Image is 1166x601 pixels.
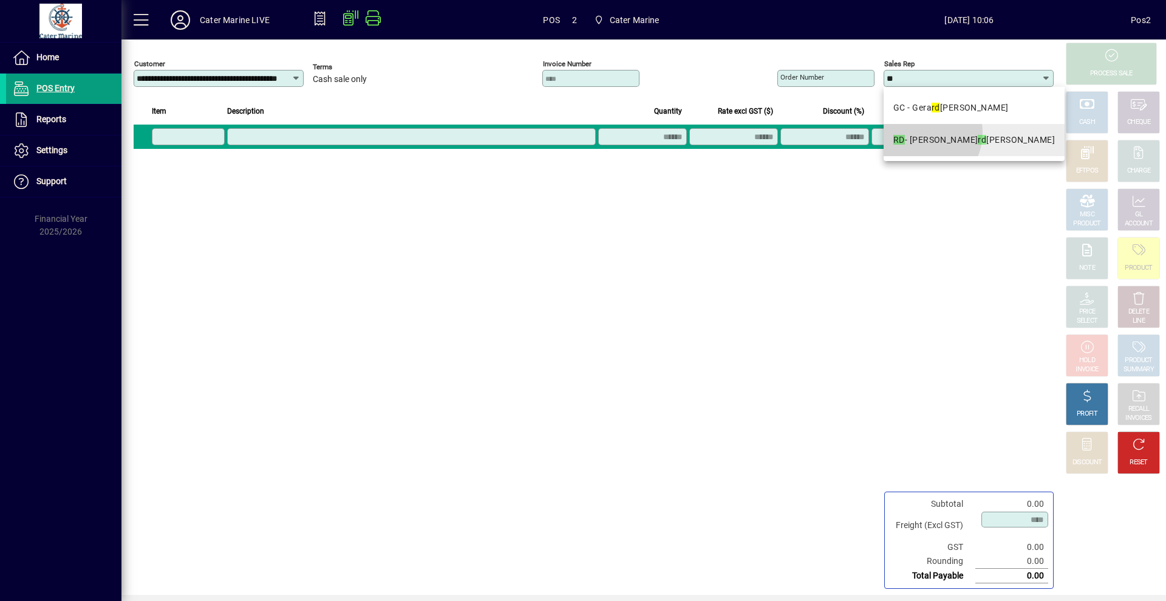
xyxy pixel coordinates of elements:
td: Total Payable [890,569,975,583]
span: Home [36,52,59,62]
div: MISC [1080,210,1094,219]
a: Home [6,43,121,73]
mat-option: GC - Gerard Cantin [884,92,1065,124]
span: POS Entry [36,83,75,93]
a: Support [6,167,121,197]
div: Pos2 [1131,10,1151,30]
span: Support [36,176,67,186]
div: SELECT [1077,317,1098,326]
span: Terms [313,63,386,71]
div: INVOICES [1125,414,1151,423]
div: PROCESS SALE [1090,69,1133,78]
span: Discount (%) [823,105,864,118]
div: SUMMARY [1123,365,1154,374]
div: ACCOUNT [1125,219,1153,228]
span: Cash sale only [313,75,367,84]
span: [DATE] 10:06 [808,10,1131,30]
td: GST [890,540,975,554]
td: Subtotal [890,497,975,511]
em: rd [932,103,940,112]
div: DISCOUNT [1072,458,1102,467]
div: NOTE [1079,264,1095,273]
em: rd [978,135,986,145]
mat-label: Order number [780,73,824,81]
td: Rounding [890,554,975,569]
mat-option: RD - Richard Darby [884,124,1065,156]
span: Item [152,105,166,118]
span: POS [543,10,560,30]
mat-label: Invoice number [543,60,592,68]
div: CHEQUE [1127,118,1150,127]
em: RD [893,135,905,145]
td: 0.00 [975,497,1048,511]
td: Freight (Excl GST) [890,511,975,540]
mat-label: Customer [134,60,165,68]
div: RESET [1130,458,1148,467]
span: Rate excl GST ($) [718,105,773,118]
div: INVOICE [1076,365,1098,374]
span: Cater Marine [589,9,664,31]
div: PRICE [1079,307,1096,317]
div: PROFIT [1077,410,1097,419]
mat-label: Sales rep [884,60,915,68]
span: 2 [572,10,577,30]
a: Reports [6,105,121,135]
div: CHARGE [1127,167,1151,176]
div: PRODUCT [1125,356,1152,365]
div: HOLD [1079,356,1095,365]
button: Profile [161,9,200,31]
td: 0.00 [975,540,1048,554]
div: LINE [1133,317,1145,326]
span: Quantity [654,105,682,118]
div: GL [1135,210,1143,219]
div: EFTPOS [1076,167,1099,176]
div: DELETE [1128,307,1149,317]
span: Cater Marine [610,10,660,30]
div: PRODUCT [1073,219,1100,228]
div: PRODUCT [1125,264,1152,273]
span: Settings [36,145,67,155]
td: 0.00 [975,569,1048,583]
a: Settings [6,136,121,166]
span: Reports [36,114,66,124]
div: CASH [1079,118,1095,127]
td: 0.00 [975,554,1048,569]
div: Cater Marine LIVE [200,10,270,30]
span: Description [227,105,264,118]
div: RECALL [1128,405,1150,414]
div: - [PERSON_NAME] [PERSON_NAME] [893,134,1055,146]
div: GC - Gera [PERSON_NAME] [893,101,1009,114]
